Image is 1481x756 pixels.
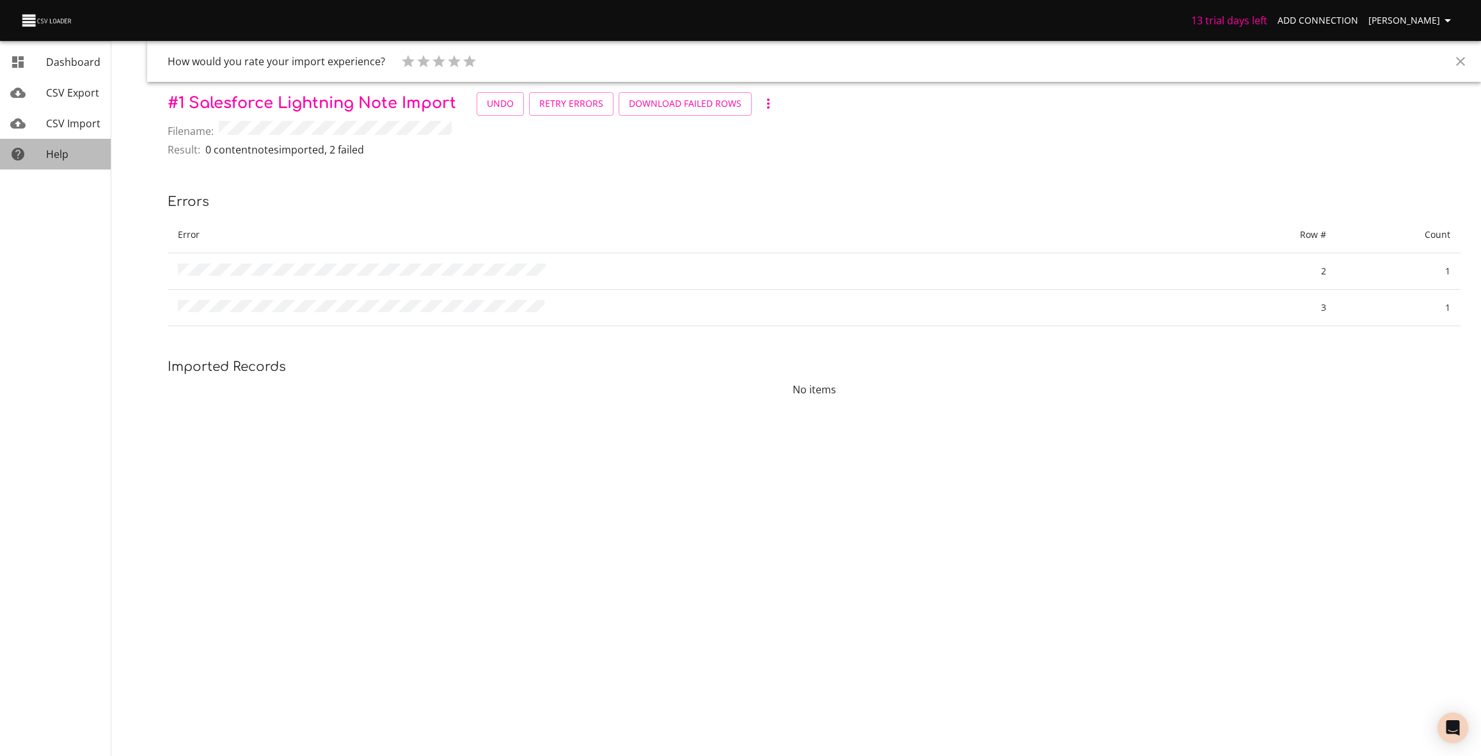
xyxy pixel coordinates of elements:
span: CSV Export [46,86,99,100]
a: Add Connection [1272,9,1363,33]
td: 1 [1336,290,1461,326]
span: Download Failed Rows [629,96,741,112]
p: 0 contentnotes imported , 2 failed [205,142,364,157]
span: CSV Import [46,116,100,130]
h6: How would you rate your import experience? [168,52,385,70]
span: Result: [168,142,200,157]
span: Retry Errors [539,96,603,112]
a: Retry Errors [529,92,614,116]
td: 1 [1336,253,1461,290]
span: [PERSON_NAME] [1368,13,1455,29]
span: Add Connection [1278,13,1358,29]
button: [PERSON_NAME] [1363,9,1461,33]
span: Dashboard [46,55,100,69]
button: Close [1445,46,1476,77]
th: Count [1336,217,1461,253]
img: CSV Loader [20,12,74,29]
th: Row # [1211,217,1336,253]
span: Undo [487,96,514,112]
div: Open Intercom Messenger [1437,713,1468,743]
span: Imported records [168,359,286,374]
th: Error [168,217,1211,253]
button: Download Failed Rows [619,92,752,116]
td: 2 [1211,253,1336,290]
span: Filename: [168,123,214,139]
span: Help [46,147,68,161]
td: 3 [1211,290,1336,326]
h6: 13 trial days left [1191,12,1267,29]
span: # 1 Salesforce Lightning Note Import [168,95,456,112]
button: Undo [477,92,524,116]
p: No items [168,382,1461,397]
span: Errors [168,194,209,209]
